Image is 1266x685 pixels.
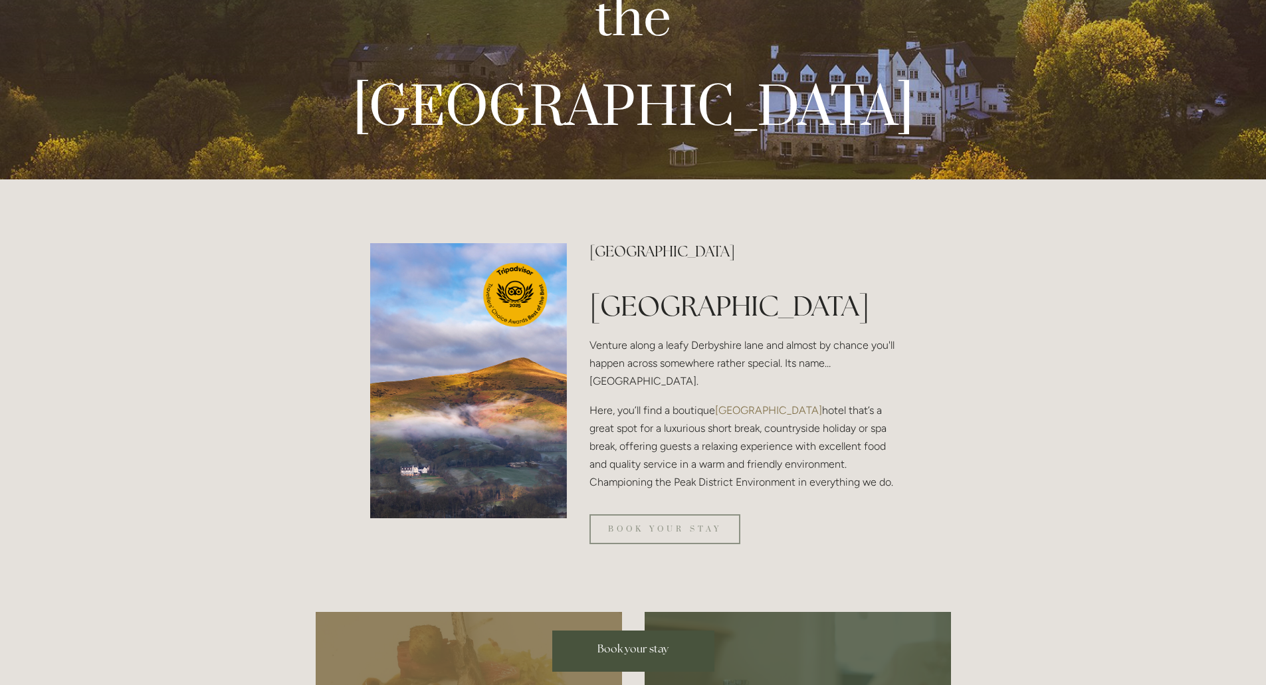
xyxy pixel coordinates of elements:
[589,243,896,260] h2: [GEOGRAPHIC_DATA]
[552,631,714,672] a: Book your stay
[589,514,740,544] a: Book your stay
[589,289,896,322] h1: [GEOGRAPHIC_DATA]
[597,642,669,656] span: Book your stay
[715,404,822,417] a: [GEOGRAPHIC_DATA]
[589,336,896,391] p: Venture along a leafy Derbyshire lane and almost by chance you'll happen across somewhere rather ...
[589,401,896,492] p: Here, you’ll find a boutique hotel that’s a great spot for a luxurious short break, countryside h...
